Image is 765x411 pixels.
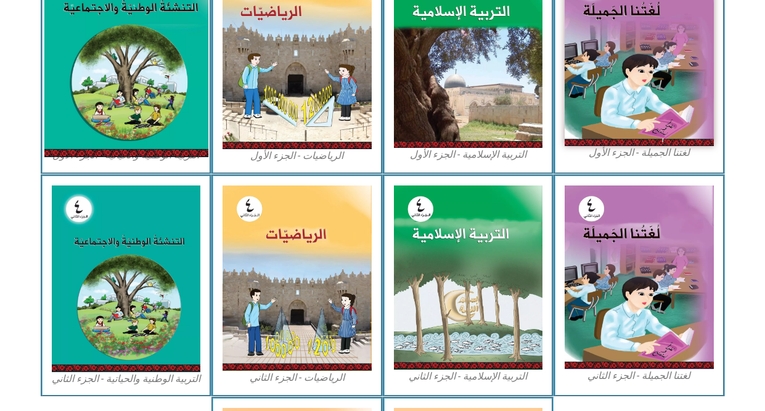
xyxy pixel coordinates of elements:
figcaption: التربية الوطنية والحياتية - الجزء الثاني [52,372,201,386]
figcaption: الرياضيات - الجزء الأول​ [223,149,372,163]
figcaption: التربية الإسلامية - الجزء الثاني [394,370,543,383]
figcaption: لغتنا الجميلة - الجزء الثاني [565,369,714,383]
figcaption: الرياضيات - الجزء الثاني [223,371,372,385]
figcaption: لغتنا الجميلة - الجزء الأول​ [565,146,714,160]
figcaption: التربية الإسلامية - الجزء الأول [394,148,543,161]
